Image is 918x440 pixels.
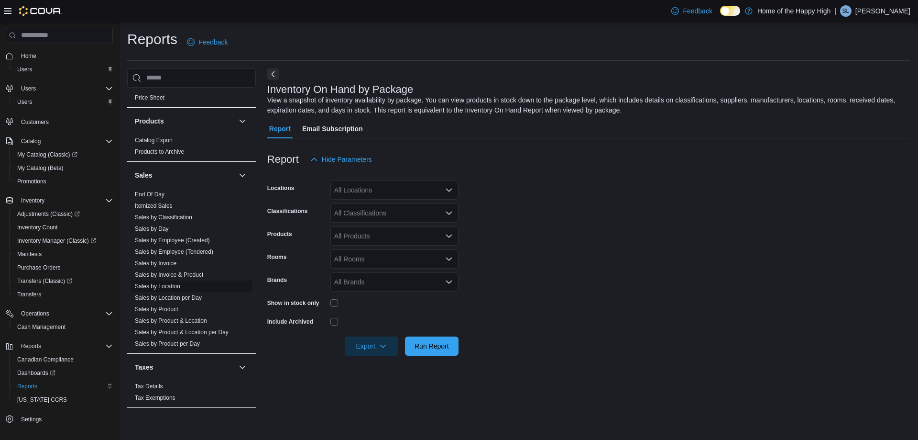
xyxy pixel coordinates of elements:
[2,82,117,95] button: Users
[135,214,192,221] span: Sales by Classification
[445,255,453,263] button: Open list of options
[267,207,308,215] label: Classifications
[13,321,69,333] a: Cash Management
[135,362,235,372] button: Taxes
[135,148,184,155] a: Products to Archive
[135,383,163,390] span: Tax Details
[17,277,72,285] span: Transfers (Classic)
[17,237,96,245] span: Inventory Manager (Classic)
[13,235,100,247] a: Inventory Manager (Classic)
[17,50,40,62] a: Home
[183,33,231,52] a: Feedback
[10,380,117,393] button: Reports
[198,37,228,47] span: Feedback
[13,262,65,273] a: Purchase Orders
[17,413,113,425] span: Settings
[17,135,113,147] span: Catalog
[13,248,45,260] a: Manifests
[683,6,712,16] span: Feedback
[13,381,41,392] a: Reports
[135,191,164,198] span: End Of Day
[10,393,117,406] button: [US_STATE] CCRS
[17,224,58,231] span: Inventory Count
[13,275,113,287] span: Transfers (Classic)
[757,5,831,17] p: Home of the Happy High
[13,96,36,108] a: Users
[17,264,61,271] span: Purchase Orders
[10,261,117,274] button: Purchase Orders
[17,210,80,218] span: Adjustments (Classic)
[135,94,164,101] a: Price Sheet
[17,291,41,298] span: Transfers
[6,45,113,437] nav: Complex example
[10,221,117,234] button: Inventory Count
[135,340,200,347] a: Sales by Product per Day
[135,329,229,336] a: Sales by Product & Location per Day
[17,340,45,352] button: Reports
[237,361,248,373] button: Taxes
[21,310,49,317] span: Operations
[13,354,113,365] span: Canadian Compliance
[13,64,113,75] span: Users
[13,394,113,406] span: Washington CCRS
[135,395,175,401] a: Tax Exemptions
[267,299,319,307] label: Show in stock only
[2,135,117,148] button: Catalog
[10,175,117,188] button: Promotions
[10,288,117,301] button: Transfers
[135,283,180,290] a: Sales by Location
[135,317,207,324] a: Sales by Product & Location
[13,149,113,160] span: My Catalog (Classic)
[21,137,41,145] span: Catalog
[834,5,836,17] p: |
[405,337,459,356] button: Run Report
[135,362,153,372] h3: Taxes
[842,5,850,17] span: SL
[13,162,67,174] a: My Catalog (Beta)
[10,274,117,288] a: Transfers (Classic)
[17,98,32,106] span: Users
[135,226,169,232] a: Sales by Day
[445,186,453,194] button: Open list of options
[840,5,852,17] div: Serena Lees
[17,83,113,94] span: Users
[135,271,203,278] a: Sales by Invoice & Product
[21,118,49,126] span: Customers
[13,222,62,233] a: Inventory Count
[135,191,164,198] a: End Of Day
[267,318,313,326] label: Include Archived
[135,306,178,313] a: Sales by Product
[13,289,113,300] span: Transfers
[13,289,45,300] a: Transfers
[10,63,117,76] button: Users
[267,253,287,261] label: Rooms
[135,202,173,210] span: Itemized Sales
[17,308,53,319] button: Operations
[17,115,113,127] span: Customers
[2,49,117,63] button: Home
[322,155,372,164] span: Hide Parameters
[237,115,248,127] button: Products
[13,64,36,75] a: Users
[135,170,235,180] button: Sales
[267,276,287,284] label: Brands
[445,209,453,217] button: Open list of options
[135,259,176,267] span: Sales by Invoice
[13,149,81,160] a: My Catalog (Classic)
[10,161,117,175] button: My Catalog (Beta)
[13,176,50,187] a: Promotions
[17,340,113,352] span: Reports
[127,30,177,49] h1: Reports
[415,341,449,351] span: Run Report
[350,337,393,356] span: Export
[13,162,113,174] span: My Catalog (Beta)
[19,6,62,16] img: Cova
[21,416,42,423] span: Settings
[135,328,229,336] span: Sales by Product & Location per Day
[135,383,163,390] a: Tax Details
